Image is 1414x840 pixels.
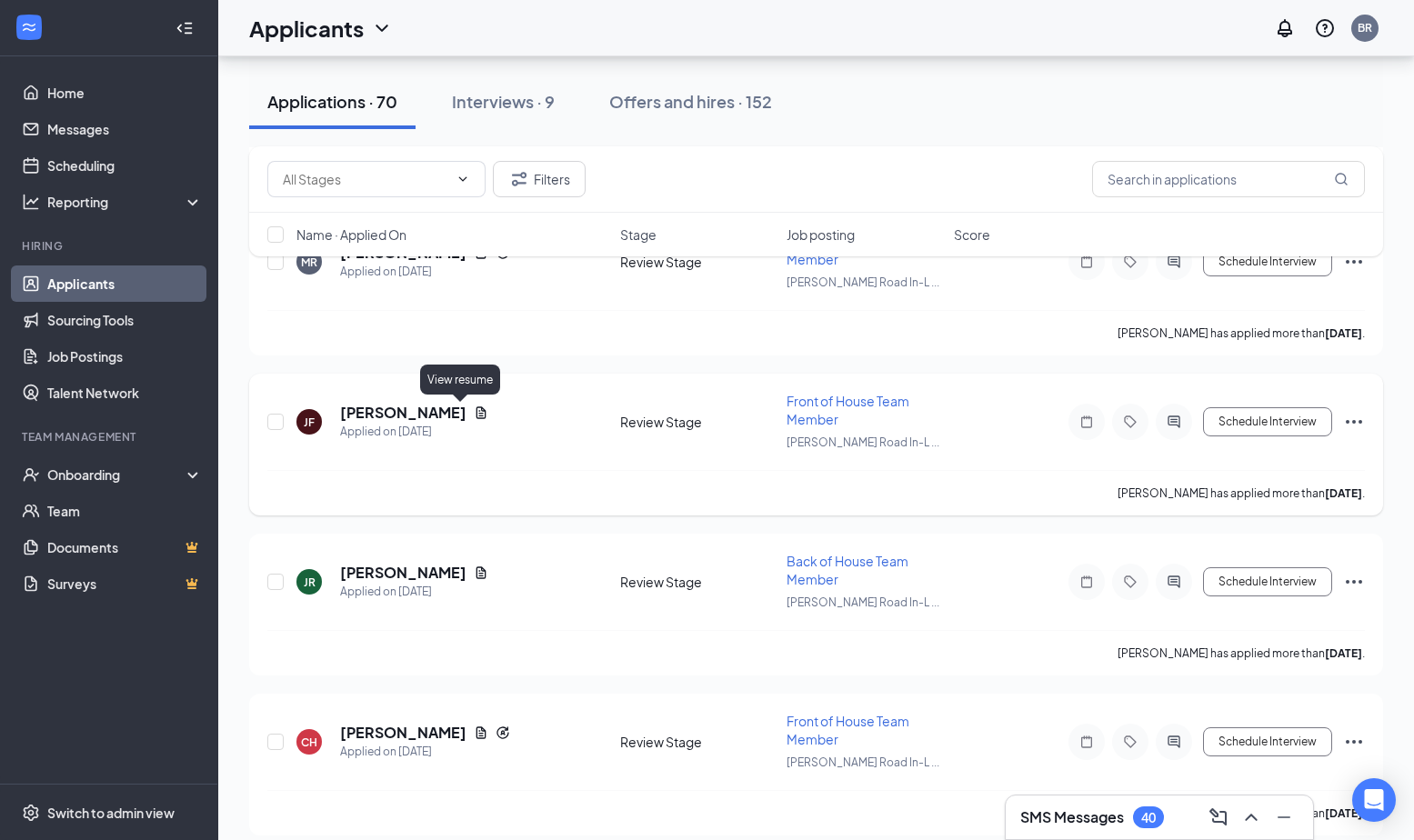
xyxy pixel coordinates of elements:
[1203,567,1332,596] button: Schedule Interview
[1343,411,1365,433] svg: Ellipses
[620,573,777,591] div: Review Stage
[22,429,199,445] div: Team Management
[22,238,199,254] div: Hiring
[175,19,194,37] svg: Collapse
[620,413,777,431] div: Review Stage
[47,193,204,211] div: Reporting
[1274,17,1296,39] svg: Notifications
[1358,20,1372,35] div: BR
[304,575,316,590] div: JR
[267,90,397,113] div: Applications · 70
[1020,807,1124,827] h3: SMS Messages
[283,169,448,189] input: All Stages
[47,75,203,111] a: Home
[1240,806,1262,828] svg: ChevronUp
[1325,806,1362,820] b: [DATE]
[22,804,40,822] svg: Settings
[1352,778,1396,822] div: Open Intercom Messenger
[296,225,406,244] span: Name · Applied On
[452,90,555,113] div: Interviews · 9
[1325,326,1362,340] b: [DATE]
[1118,645,1365,661] p: [PERSON_NAME] has applied more than .
[20,18,38,36] svg: WorkstreamLogo
[340,423,488,441] div: Applied on [DATE]
[1273,806,1295,828] svg: Minimize
[1314,17,1336,39] svg: QuestionInfo
[954,225,990,244] span: Score
[47,375,203,411] a: Talent Network
[474,565,488,580] svg: Document
[47,465,187,484] div: Onboarding
[1204,803,1233,832] button: ComposeMessage
[620,733,777,751] div: Review Stage
[1208,806,1229,828] svg: ComposeMessage
[340,583,488,601] div: Applied on [DATE]
[787,755,939,769] span: [PERSON_NAME] Road In-L ...
[1334,172,1349,186] svg: MagnifyingGlass
[340,743,510,761] div: Applied on [DATE]
[47,493,203,529] a: Team
[1076,575,1098,589] svg: Note
[47,804,175,822] div: Switch to admin view
[47,565,203,602] a: SurveysCrown
[1163,575,1185,589] svg: ActiveChat
[508,168,530,190] svg: Filter
[301,735,317,750] div: CH
[1076,735,1098,749] svg: Note
[609,90,772,113] div: Offers and hires · 152
[1343,731,1365,753] svg: Ellipses
[22,193,40,211] svg: Analysis
[456,172,470,186] svg: ChevronDown
[371,17,393,39] svg: ChevronDown
[787,275,939,289] span: [PERSON_NAME] Road In-L ...
[249,13,364,44] h1: Applicants
[1163,415,1185,429] svg: ActiveChat
[493,161,586,197] button: Filter Filters
[1325,646,1362,660] b: [DATE]
[1203,407,1332,436] button: Schedule Interview
[1119,415,1141,429] svg: Tag
[22,465,40,484] svg: UserCheck
[47,265,203,302] a: Applicants
[787,713,909,747] span: Front of House Team Member
[1119,575,1141,589] svg: Tag
[787,225,855,244] span: Job posting
[1118,325,1365,341] p: [PERSON_NAME] has applied more than .
[1163,735,1185,749] svg: ActiveChat
[340,563,466,583] h5: [PERSON_NAME]
[47,338,203,375] a: Job Postings
[1269,803,1299,832] button: Minimize
[620,225,657,244] span: Stage
[787,553,908,587] span: Back of House Team Member
[1203,727,1332,756] button: Schedule Interview
[1141,810,1156,825] div: 40
[474,405,488,420] svg: Document
[1092,161,1365,197] input: Search in applications
[340,723,466,743] h5: [PERSON_NAME]
[1118,485,1365,501] p: [PERSON_NAME] has applied more than .
[47,302,203,338] a: Sourcing Tools
[47,147,203,184] a: Scheduling
[47,529,203,565] a: DocumentsCrown
[1343,571,1365,593] svg: Ellipses
[787,435,939,449] span: [PERSON_NAME] Road In-L ...
[1237,803,1266,832] button: ChevronUp
[1325,486,1362,500] b: [DATE]
[787,393,909,427] span: Front of House Team Member
[420,365,500,395] div: View resume
[1119,735,1141,749] svg: Tag
[304,415,315,430] div: JF
[474,725,488,740] svg: Document
[787,595,939,609] span: [PERSON_NAME] Road In-L ...
[340,403,466,423] h5: [PERSON_NAME]
[1076,415,1098,429] svg: Note
[496,725,510,740] svg: Reapply
[47,111,203,147] a: Messages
